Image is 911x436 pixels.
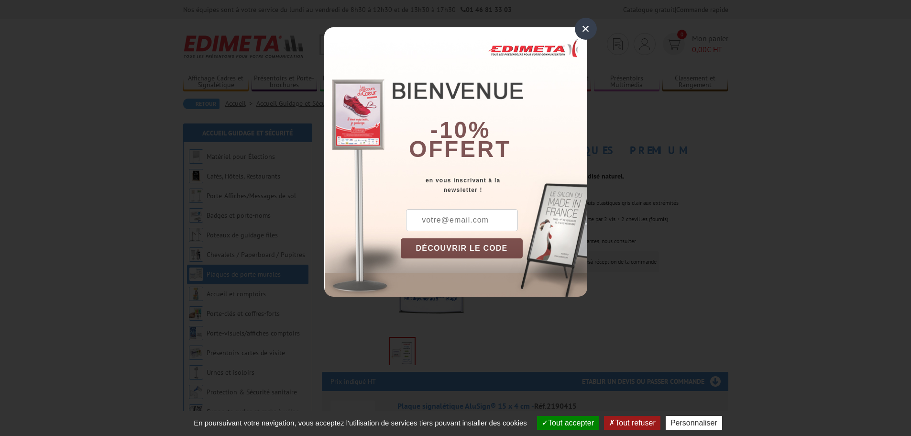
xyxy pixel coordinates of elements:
b: -10% [430,117,491,143]
button: DÉCOUVRIR LE CODE [401,238,523,258]
button: Tout refuser [604,416,660,430]
button: Tout accepter [537,416,599,430]
font: offert [409,136,511,162]
button: Personnaliser (fenêtre modale) [666,416,722,430]
input: votre@email.com [406,209,518,231]
div: en vous inscrivant à la newsletter ! [401,176,587,195]
div: × [575,18,597,40]
span: En poursuivant votre navigation, vous acceptez l'utilisation de services tiers pouvant installer ... [189,419,532,427]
